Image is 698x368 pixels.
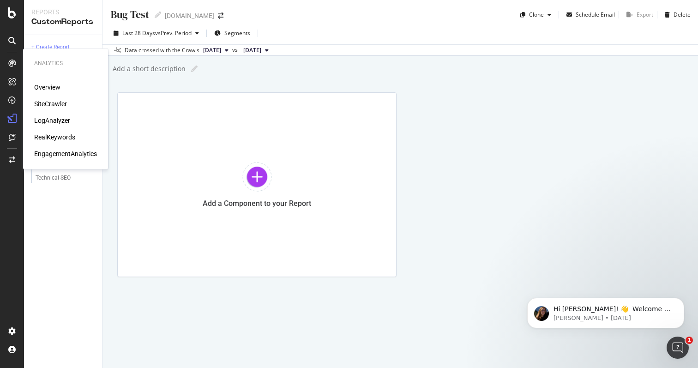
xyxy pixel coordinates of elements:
div: Add a short description [112,64,186,73]
button: Export [623,7,653,22]
button: Schedule Email [563,7,615,22]
div: [DOMAIN_NAME] [165,11,214,20]
div: Export [637,11,653,18]
a: + Create Report [31,42,96,52]
a: LogAnalyzer [34,116,70,125]
div: Bug Test [110,7,149,22]
div: Schedule Email [576,11,615,18]
div: + Create Report [31,42,70,52]
a: SiteCrawler [34,99,67,109]
div: Analytics [34,60,97,67]
div: Add a Component to your Report [203,199,311,208]
div: CustomReports [31,17,95,27]
span: vs Prev. Period [155,29,192,37]
span: 2025 Aug. 8th [243,46,261,54]
button: [DATE] [240,45,272,56]
div: Clone [529,11,544,18]
div: Delete [674,11,691,18]
span: Segments [224,29,250,37]
span: 2025 Sep. 5th [203,46,221,54]
iframe: Intercom notifications message [513,278,698,343]
button: Last 28 DaysvsPrev. Period [110,26,203,41]
a: Overview [34,83,60,92]
button: [DATE] [199,45,232,56]
i: Edit report name [191,66,198,72]
iframe: Intercom live chat [667,337,689,359]
button: Segments [211,26,254,41]
span: 1 [686,337,693,344]
div: Data crossed with the Crawls [125,46,199,54]
a: RealKeywords [34,133,75,142]
a: Technical SEO [36,173,96,183]
div: Technical SEO [36,173,71,183]
i: Edit report name [155,12,161,18]
span: Last 28 Days [122,29,155,37]
a: EngagementAnalytics [34,149,97,158]
div: Reports [31,7,95,17]
button: Delete [661,7,691,22]
div: arrow-right-arrow-left [218,12,223,19]
button: Clone [517,7,555,22]
span: vs [232,46,240,54]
